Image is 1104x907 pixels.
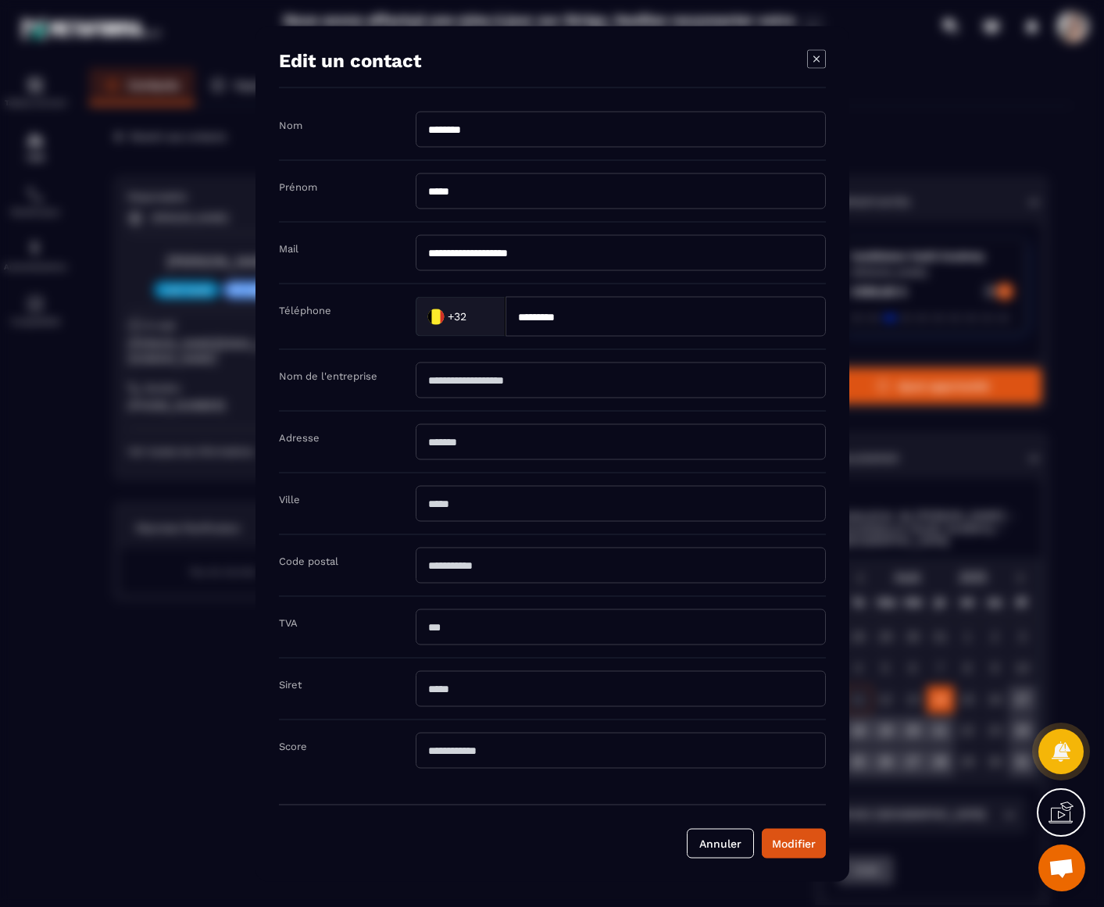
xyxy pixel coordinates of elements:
label: Score [279,740,307,752]
label: Mail [279,242,298,254]
label: Ville [279,493,300,505]
label: Siret [279,678,302,690]
img: Country Flag [420,301,451,332]
label: Code postal [279,555,338,566]
div: Search for option [416,296,506,336]
button: Annuler [687,828,754,858]
label: TVA [279,616,298,628]
a: Ouvrir le chat [1038,845,1085,891]
label: Adresse [279,431,320,443]
label: Prénom [279,180,317,192]
input: Search for option [470,305,489,328]
label: Nom [279,119,302,130]
label: Nom de l'entreprise [279,370,377,381]
label: Téléphone [279,304,331,316]
h4: Edit un contact [279,49,421,71]
button: Modifier [762,828,826,858]
span: +32 [447,309,466,324]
